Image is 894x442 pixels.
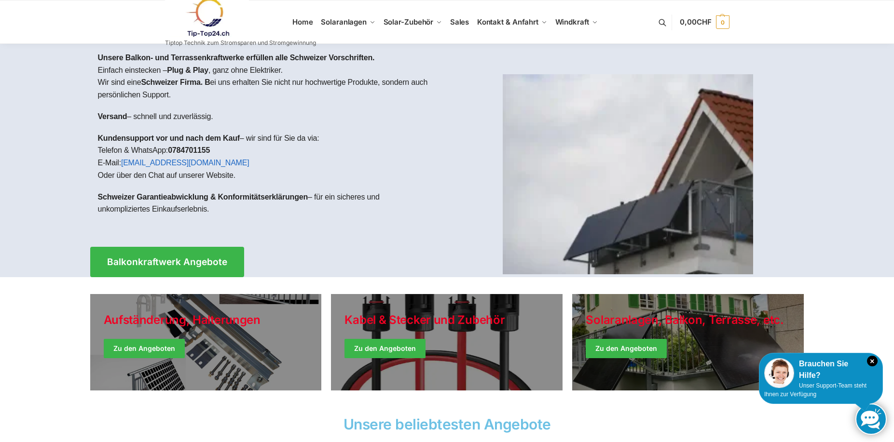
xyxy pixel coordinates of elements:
a: Holiday Style [90,294,322,390]
a: Windkraft [551,0,602,44]
img: Home 1 [503,74,753,274]
p: – schnell und zuverlässig. [98,110,440,123]
strong: 0784701155 [168,146,210,154]
span: Windkraft [555,17,589,27]
strong: Versand [98,112,127,121]
p: Tiptop Technik zum Stromsparen und Stromgewinnung [165,40,316,46]
i: Schließen [867,356,878,366]
a: Sales [446,0,473,44]
div: Einfach einstecken – , ganz ohne Elektriker. [90,44,447,232]
a: Kontakt & Anfahrt [473,0,551,44]
a: Solaranlagen [317,0,379,44]
a: Solar-Zubehör [379,0,446,44]
a: Winter Jackets [572,294,804,390]
span: Solar-Zubehör [384,17,434,27]
span: CHF [697,17,712,27]
span: Sales [450,17,469,27]
h2: Unsere beliebtesten Angebote [90,417,804,431]
a: Holiday Style [331,294,563,390]
p: Wir sind eine ei uns erhalten Sie nicht nur hochwertige Produkte, sondern auch persönlichen Support. [98,76,440,101]
span: Kontakt & Anfahrt [477,17,538,27]
img: Customer service [764,358,794,388]
strong: Schweizer Firma. B [141,78,210,86]
p: – wir sind für Sie da via: Telefon & WhatsApp: E-Mail: Oder über den Chat auf unserer Website. [98,132,440,181]
span: Solaranlagen [321,17,367,27]
span: Unser Support-Team steht Ihnen zur Verfügung [764,382,866,398]
strong: Kundensupport vor und nach dem Kauf [98,134,240,142]
div: Brauchen Sie Hilfe? [764,358,878,381]
a: [EMAIL_ADDRESS][DOMAIN_NAME] [121,159,249,167]
span: 0,00 [680,17,711,27]
strong: Plug & Play [167,66,208,74]
span: Balkonkraftwerk Angebote [107,257,227,267]
a: Balkonkraftwerk Angebote [90,247,244,277]
a: 0,00CHF 0 [680,8,729,37]
span: 0 [716,15,729,29]
strong: Schweizer Garantieabwicklung & Konformitätserklärungen [98,193,308,201]
p: – für ein sicheres und unkompliziertes Einkaufserlebnis. [98,191,440,215]
strong: Unsere Balkon- und Terrassenkraftwerke erfüllen alle Schweizer Vorschriften. [98,54,375,62]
